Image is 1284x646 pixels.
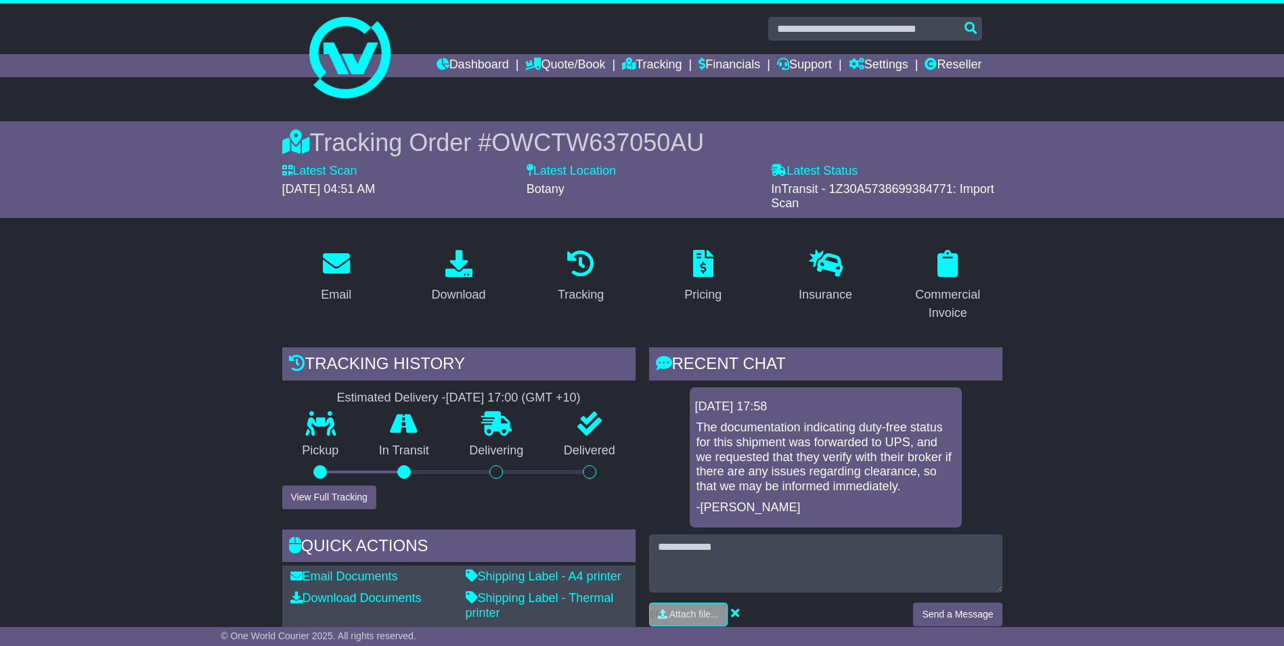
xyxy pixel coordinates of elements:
[696,500,955,515] p: -[PERSON_NAME]
[221,630,416,641] span: © One World Courier 2025. All rights reserved.
[684,286,722,304] div: Pricing
[466,569,621,583] a: Shipping Label - A4 printer
[491,129,704,156] span: OWCTW637050AU
[446,391,581,406] div: [DATE] 17:00 (GMT +10)
[544,444,636,458] p: Delivered
[466,591,614,620] a: Shipping Label - Thermal printer
[437,54,509,77] a: Dashboard
[282,182,376,196] span: [DATE] 04:51 AM
[913,603,1002,626] button: Send a Message
[699,54,760,77] a: Financials
[431,286,485,304] div: Download
[321,286,351,304] div: Email
[525,54,605,77] a: Quote/Book
[849,54,908,77] a: Settings
[290,569,398,583] a: Email Documents
[359,444,449,458] p: In Transit
[622,54,682,77] a: Tracking
[777,54,832,77] a: Support
[527,164,616,179] label: Latest Location
[282,530,636,566] div: Quick Actions
[790,245,861,309] a: Insurance
[282,391,636,406] div: Estimated Delivery -
[893,245,1002,327] a: Commercial Invoice
[282,486,376,509] button: View Full Tracking
[449,444,544,458] p: Delivering
[695,400,956,414] div: [DATE] 17:58
[312,245,360,309] a: Email
[290,591,422,605] a: Download Documents
[676,245,730,309] a: Pricing
[282,128,1002,157] div: Tracking Order #
[771,164,858,179] label: Latest Status
[771,182,994,211] span: InTransit - 1Z30A5738699384771: Import Scan
[799,286,852,304] div: Insurance
[282,444,359,458] p: Pickup
[422,245,494,309] a: Download
[282,164,357,179] label: Latest Scan
[282,347,636,384] div: Tracking history
[558,286,604,304] div: Tracking
[925,54,981,77] a: Reseller
[549,245,613,309] a: Tracking
[527,182,564,196] span: Botany
[649,347,1002,384] div: RECENT CHAT
[696,421,955,494] p: The documentation indicating duty-free status for this shipment was forwarded to UPS, and we requ...
[902,286,994,322] div: Commercial Invoice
